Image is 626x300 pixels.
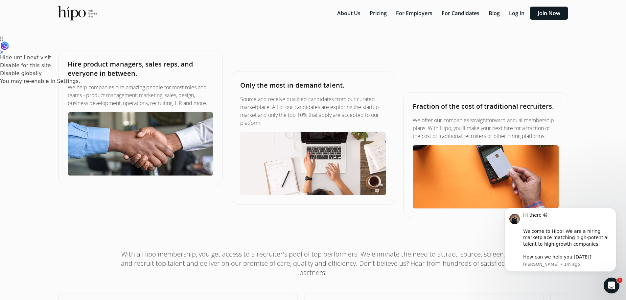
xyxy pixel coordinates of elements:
a: For Candidates [438,10,485,17]
a: Join Now [530,10,568,17]
a: About Us [333,10,366,17]
h5: Hire product managers, sales reps, and everyone in between. [68,60,213,78]
button: Blog [485,7,504,20]
img: about-image [68,112,213,176]
img: official-logo [58,6,97,20]
p: We offer our companies straightforward annual membership plans. With Hipo, you'll make your next ... [413,116,558,140]
h5: Fraction of the cost of traditional recruiters. [413,102,558,111]
button: Pricing [366,7,391,20]
h5: Only the most in-demand talent. [240,81,386,90]
p: Source and receive qualified candidates from our curated marketplace. All of our candidates are e... [240,95,386,127]
button: For Employers [392,7,436,20]
img: about-image [413,145,558,208]
a: Blog [485,10,505,17]
button: About Us [333,7,364,20]
iframe: Intercom notifications message [495,202,626,276]
a: Log In [505,10,530,17]
a: For Employers [392,10,438,17]
h1: With a Hipo membership, you get access to a recruiter's pool of top performers. We eliminate the ... [116,250,510,277]
a: Pricing [366,10,392,17]
img: about-image [240,132,386,195]
button: For Candidates [438,7,483,20]
button: Join Now [530,7,568,20]
p: We help companies hire amazing people for most roles and teams - product management, marketing, s... [68,83,213,107]
iframe: Intercom live chat [604,278,619,293]
button: Log In [505,7,528,20]
span: 1 [617,278,622,283]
